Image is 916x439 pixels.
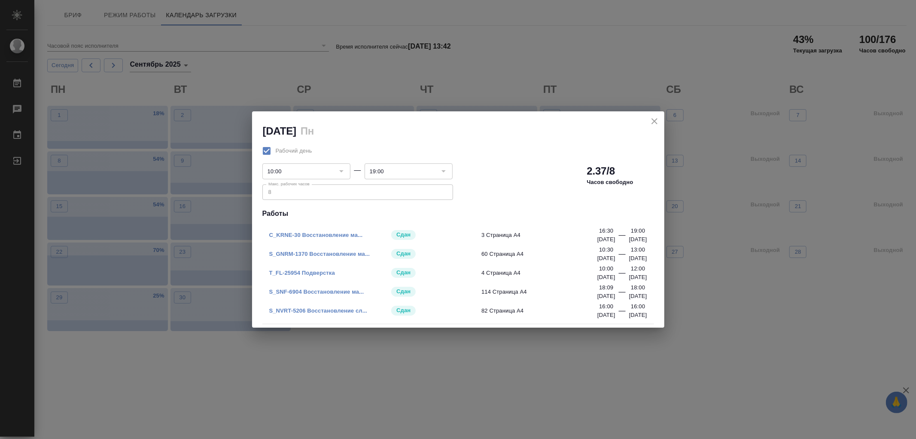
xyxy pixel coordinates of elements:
[631,264,645,273] p: 12:00
[269,307,368,314] a: S_NVRT-5206 Восстановление сл...
[263,125,296,137] h2: [DATE]
[619,249,626,263] div: —
[597,311,615,319] p: [DATE]
[631,283,645,292] p: 18:00
[631,302,645,311] p: 16:00
[619,230,626,244] div: —
[619,287,626,301] div: —
[481,250,603,258] span: 60 Страница А4
[629,273,647,282] p: [DATE]
[629,311,647,319] p: [DATE]
[597,235,615,244] p: [DATE]
[599,264,613,273] p: 10:00
[629,292,647,301] p: [DATE]
[396,268,411,277] p: Сдан
[599,283,613,292] p: 18:09
[597,273,615,282] p: [DATE]
[481,288,603,296] span: 114 Страница А4
[619,268,626,282] div: —
[597,292,615,301] p: [DATE]
[301,125,314,137] h2: Пн
[269,251,370,257] a: S_GNRM-1370 Восстановление ма...
[597,254,615,263] p: [DATE]
[599,246,613,254] p: 10:30
[481,269,603,277] span: 4 Страница А4
[396,287,411,296] p: Сдан
[396,249,411,258] p: Сдан
[396,230,411,239] p: Сдан
[481,307,603,315] span: 82 Страница А4
[269,270,335,276] a: T_FL-25954 Подверстка
[269,289,364,295] a: S_SNF-6904 Восстановление ма...
[629,235,647,244] p: [DATE]
[648,115,661,128] button: close
[354,165,361,175] div: —
[619,306,626,319] div: —
[599,302,613,311] p: 16:00
[587,164,615,178] h2: 2.37/8
[396,306,411,315] p: Сдан
[481,231,603,239] span: 3 Страница А4
[587,178,633,187] p: Часов свободно
[262,209,654,219] h4: Работы
[276,147,312,155] span: Рабочий день
[599,227,613,235] p: 16:30
[631,246,645,254] p: 13:00
[629,254,647,263] p: [DATE]
[269,232,363,238] a: C_KRNE-30 Восстановление ма...
[631,227,645,235] p: 19:00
